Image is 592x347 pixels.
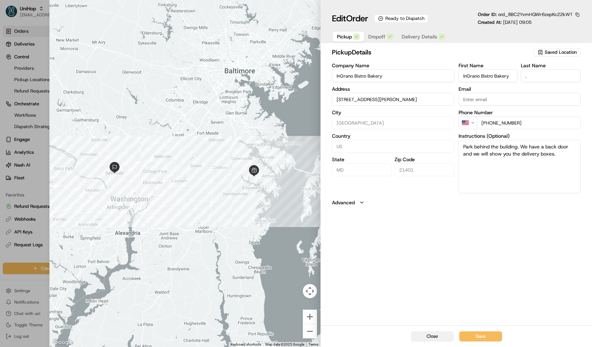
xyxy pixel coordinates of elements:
input: Enter first name [459,69,518,82]
a: Terms (opens in new tab) [308,342,318,346]
h2: pickup Details [332,47,532,57]
span: [DATE] 09:05 [503,19,532,25]
span: Order [346,13,368,24]
label: Last Name [521,63,581,68]
input: Enter email [459,93,581,106]
h1: Edit [332,13,368,24]
button: Start new chat [121,70,129,78]
button: Close [411,331,454,341]
input: 302 Harry S. Truman Pkwy Ste H, Annapolis, MD 21401, USA [332,93,454,106]
span: Pickup [337,33,352,40]
label: Instructions (Optional) [459,133,581,138]
div: We're available if you need us! [24,75,90,80]
textarea: Park behind the building. We have a back door and we will show you the delivery boxes. [459,140,581,193]
input: Enter zip code [395,163,454,176]
label: Phone Number [459,110,581,115]
span: Dropoff [368,33,385,40]
label: Email [459,86,581,91]
button: Saved Location [534,47,581,57]
div: 📗 [7,104,13,109]
p: Created At: [478,19,532,26]
input: Enter last name [521,69,581,82]
button: Save [459,331,502,341]
div: Start new chat [24,68,117,75]
img: Google [51,338,75,347]
label: Company Name [332,63,454,68]
div: 💻 [60,104,66,109]
a: 📗Knowledge Base [4,100,57,113]
button: Keyboard shortcuts [231,342,261,347]
input: Enter country [332,140,454,153]
span: Delivery Details [402,33,437,40]
span: Map data ©2025 Google [265,342,304,346]
label: First Name [459,63,518,68]
button: Zoom out [303,324,317,338]
span: Knowledge Base [14,103,54,110]
input: Enter city [332,116,454,129]
input: Got a question? Start typing here... [18,46,128,53]
input: Enter state [332,163,392,176]
label: Country [332,133,454,138]
label: Zip Code [395,157,454,162]
div: Ready to Dispatch [374,14,428,23]
span: Saved Location [545,49,577,56]
p: Welcome 👋 [7,28,129,40]
span: Pylon [71,120,86,126]
label: City [332,110,454,115]
label: Advanced [332,199,355,206]
a: 💻API Documentation [57,100,117,113]
button: Advanced [332,199,581,206]
span: ord_8BC2YvmHQWr6zepKc22kWT [498,11,573,17]
input: Enter phone number [477,116,581,129]
img: Nash [7,7,21,21]
button: Map camera controls [303,284,317,298]
a: Powered byPylon [50,120,86,126]
img: 1736555255976-a54dd68f-1ca7-489b-9aae-adbdc363a1c4 [7,68,20,80]
p: Order ID: [478,11,573,18]
a: Open this area in Google Maps (opens a new window) [51,338,75,347]
label: State [332,157,392,162]
label: Address [332,86,454,91]
input: Enter company name [332,69,454,82]
button: Zoom in [303,310,317,324]
span: API Documentation [67,103,114,110]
